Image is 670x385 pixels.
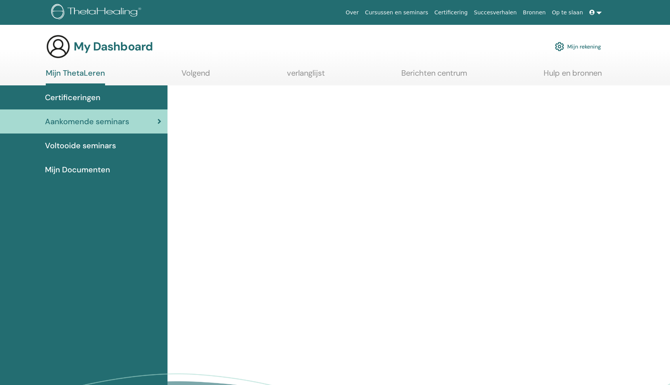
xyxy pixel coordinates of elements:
img: cog.svg [555,40,564,53]
a: Mijn rekening [555,38,601,55]
a: Volgend [181,68,210,83]
img: logo.png [51,4,144,21]
h3: My Dashboard [74,40,153,54]
a: Op te slaan [549,5,586,20]
a: Bronnen [520,5,549,20]
a: Mijn ThetaLeren [46,68,105,85]
a: Succesverhalen [471,5,520,20]
span: Aankomende seminars [45,116,129,127]
a: Over [343,5,362,20]
a: Cursussen en seminars [362,5,431,20]
span: Certificeringen [45,92,100,103]
span: Voltooide seminars [45,140,116,151]
a: Hulp en bronnen [544,68,602,83]
a: verlanglijst [287,68,325,83]
img: generic-user-icon.jpg [46,34,71,59]
span: Mijn Documenten [45,164,110,175]
a: Certificering [431,5,471,20]
a: Berichten centrum [401,68,467,83]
